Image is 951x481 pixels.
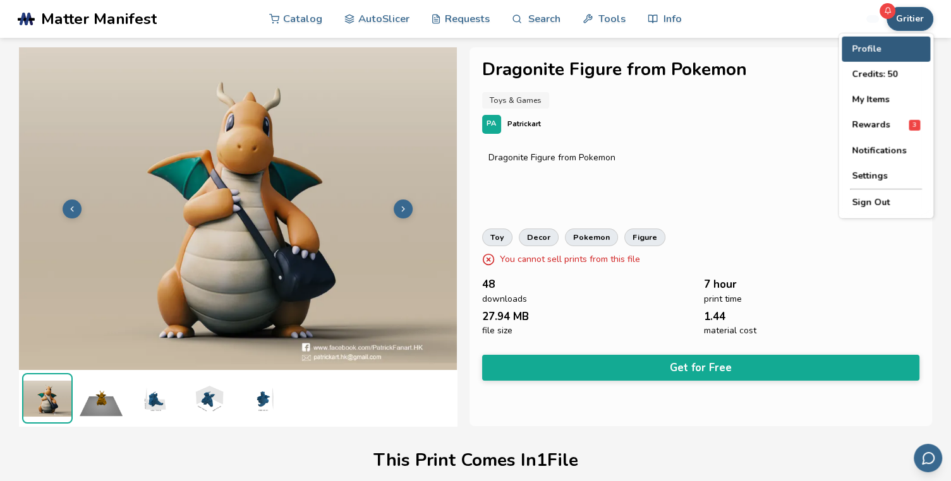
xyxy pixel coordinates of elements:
span: file size [482,326,512,336]
button: My Items [842,87,930,112]
p: Patrickart [507,117,541,131]
button: Send feedback via email [914,444,942,472]
button: Sign Out [842,190,930,215]
div: Dragonite Figure from Pokemon [488,153,913,163]
span: Matter Manifest [41,10,157,28]
a: pokemon [565,229,618,246]
span: 3 [909,120,920,131]
span: material cost [704,326,756,336]
span: 7 hour [704,278,737,290]
span: 27.94 MB [482,311,529,323]
span: 1.44 [704,311,725,323]
a: decor [519,229,559,246]
h1: Dragonite Figure from Pokemon [482,60,919,80]
h1: This Print Comes In 1 File [373,451,578,470]
button: Settings [842,163,930,189]
div: Gritier [839,33,933,218]
a: toy [482,229,512,246]
span: print time [704,294,742,304]
img: 1_3D_Dimensions [130,373,180,424]
img: 1_3D_Dimensions [237,373,288,424]
span: 48 [482,278,495,290]
a: figure [624,229,665,246]
img: 1_3D_Dimensions [183,373,234,424]
button: Credits: 50 [842,62,930,87]
img: 1_Print_Preview [76,373,126,424]
button: Gritier [887,7,933,31]
span: Notifications [852,146,906,156]
span: PA [487,120,496,128]
a: Toys & Games [482,92,549,109]
p: You cannot sell prints from this file [500,252,640,266]
button: Profile [842,37,930,62]
span: Rewards [852,120,890,130]
button: Get for Free [482,355,919,381]
span: downloads [482,294,527,304]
